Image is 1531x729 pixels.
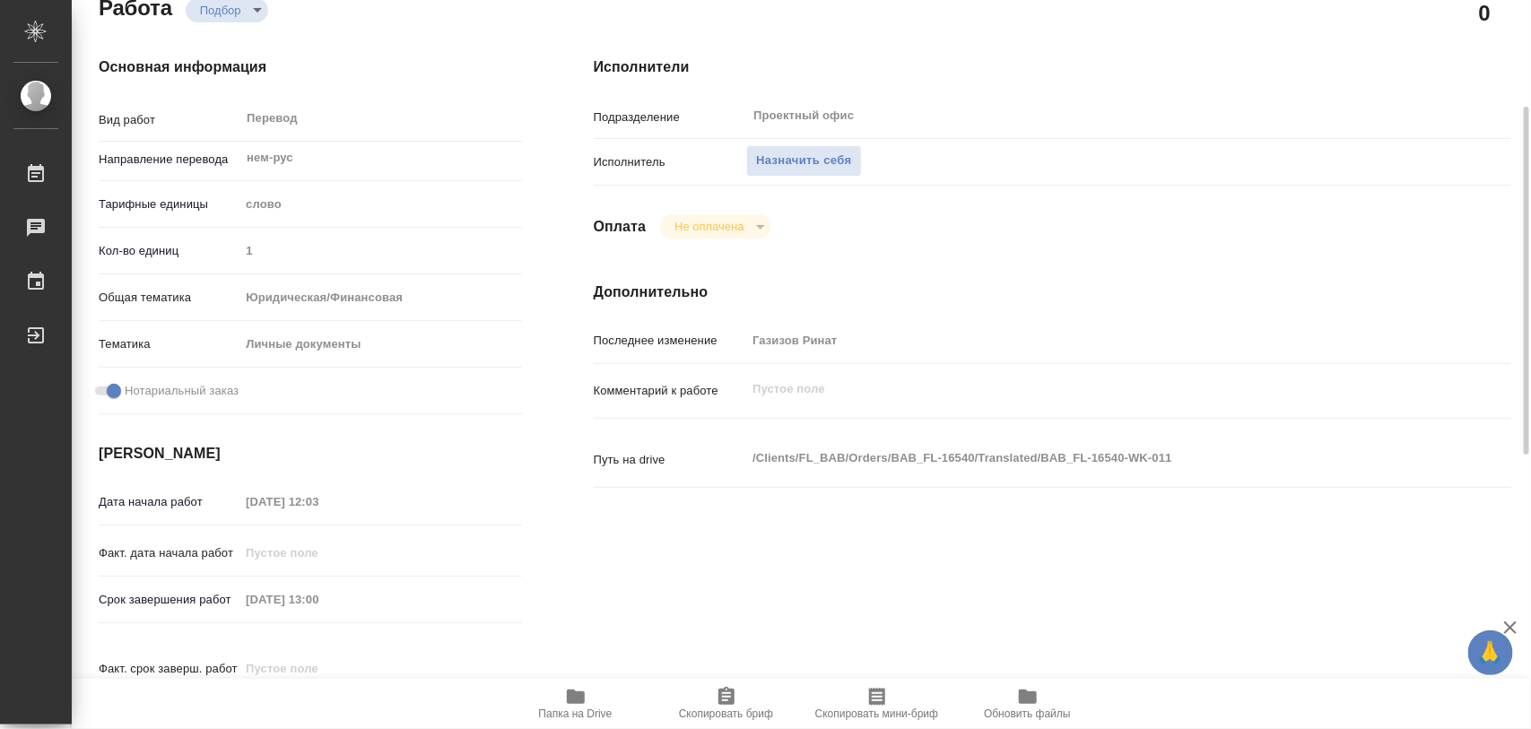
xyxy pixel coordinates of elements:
[679,707,773,720] span: Скопировать бриф
[594,451,747,469] p: Путь на drive
[594,56,1511,78] h4: Исполнители
[594,153,747,171] p: Исполнитель
[99,195,239,213] p: Тарифные единицы
[594,216,647,238] h4: Оплата
[539,707,613,720] span: Папка на Drive
[99,151,239,169] p: Направление перевода
[239,540,396,566] input: Пустое поле
[660,214,770,239] div: Подбор
[239,329,521,360] div: Личные документы
[815,707,938,720] span: Скопировать мини-бриф
[99,56,522,78] h4: Основная информация
[1468,630,1513,675] button: 🙏
[195,3,247,18] button: Подбор
[594,382,747,400] p: Комментарий к работе
[594,282,1511,303] h4: Дополнительно
[99,289,239,307] p: Общая тематика
[1475,634,1506,672] span: 🙏
[746,327,1434,353] input: Пустое поле
[99,660,239,678] p: Факт. срок заверш. работ
[594,332,747,350] p: Последнее изменение
[651,679,802,729] button: Скопировать бриф
[99,335,239,353] p: Тематика
[239,238,521,264] input: Пустое поле
[99,111,239,129] p: Вид работ
[802,679,953,729] button: Скопировать мини-бриф
[99,591,239,609] p: Срок завершения работ
[746,145,861,177] button: Назначить себя
[99,242,239,260] p: Кол-во единиц
[239,489,396,515] input: Пустое поле
[125,382,239,400] span: Нотариальный заказ
[669,219,749,234] button: Не оплачена
[99,443,522,464] h4: [PERSON_NAME]
[984,707,1071,720] span: Обновить файлы
[239,282,521,313] div: Юридическая/Финансовая
[500,679,651,729] button: Папка на Drive
[746,443,1434,473] textarea: /Clients/FL_BAB/Orders/BAB_FL-16540/Translated/BAB_FL-16540-WK-011
[239,655,396,681] input: Пустое поле
[953,679,1103,729] button: Обновить файлы
[756,151,851,171] span: Назначить себя
[99,493,239,511] p: Дата начала работ
[99,544,239,562] p: Факт. дата начала работ
[239,586,396,612] input: Пустое поле
[594,108,747,126] p: Подразделение
[239,189,521,220] div: слово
